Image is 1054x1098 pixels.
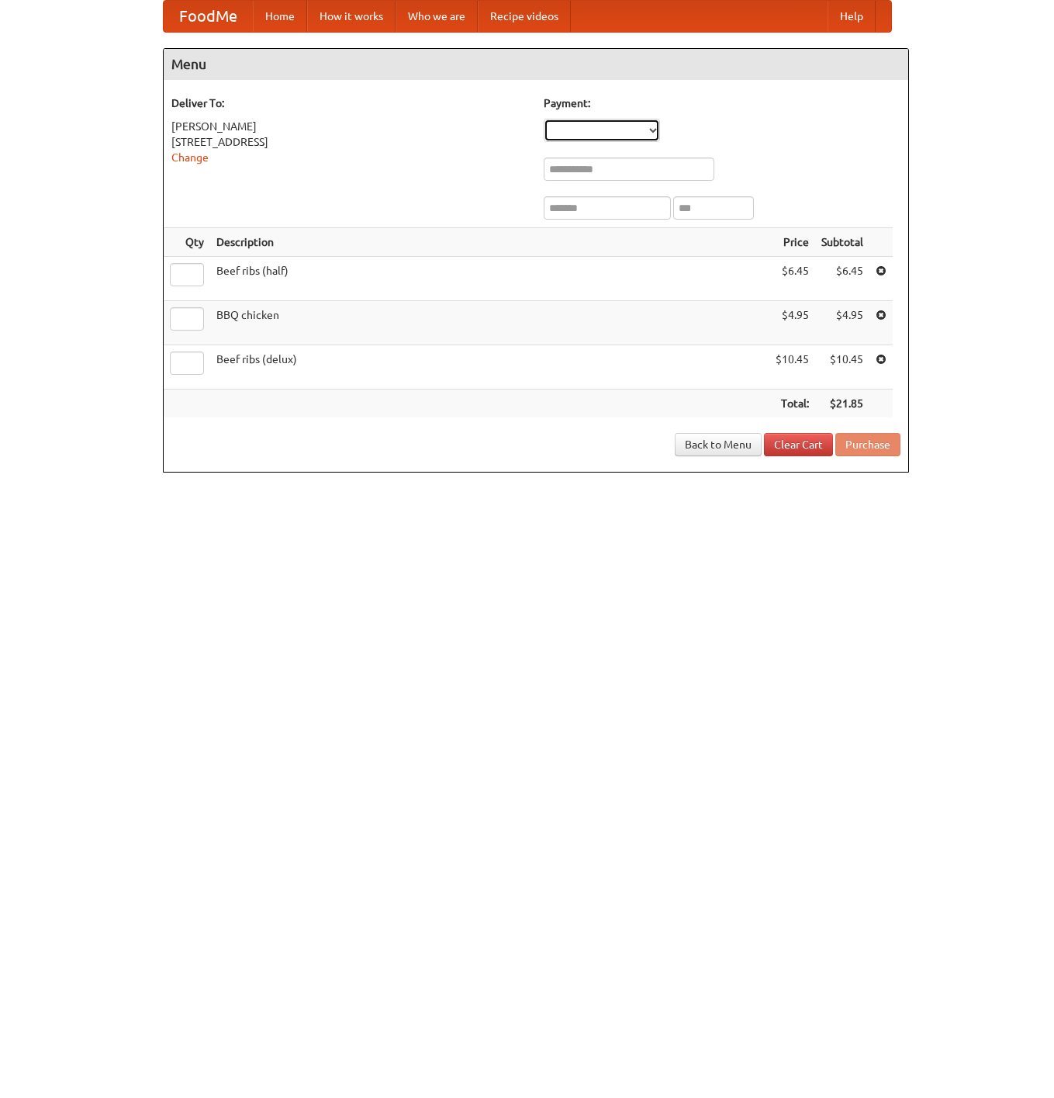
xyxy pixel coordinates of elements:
a: How it works [307,1,396,32]
td: $10.45 [769,345,815,390]
a: FoodMe [164,1,253,32]
h5: Payment: [544,95,900,111]
td: $6.45 [769,257,815,301]
div: [PERSON_NAME] [171,119,528,134]
button: Purchase [835,433,900,456]
a: Who we are [396,1,478,32]
td: $4.95 [815,301,869,345]
th: Subtotal [815,228,869,257]
div: [STREET_ADDRESS] [171,134,528,150]
th: Total: [769,390,815,418]
td: $6.45 [815,257,869,301]
h4: Menu [164,49,908,80]
a: Home [253,1,307,32]
td: Beef ribs (half) [210,257,769,301]
th: $21.85 [815,390,869,418]
td: $4.95 [769,301,815,345]
th: Description [210,228,769,257]
td: $10.45 [815,345,869,390]
a: Help [828,1,876,32]
th: Price [769,228,815,257]
td: Beef ribs (delux) [210,345,769,390]
td: BBQ chicken [210,301,769,345]
a: Recipe videos [478,1,571,32]
a: Change [171,151,209,164]
th: Qty [164,228,210,257]
a: Back to Menu [675,433,762,456]
a: Clear Cart [764,433,833,456]
h5: Deliver To: [171,95,528,111]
